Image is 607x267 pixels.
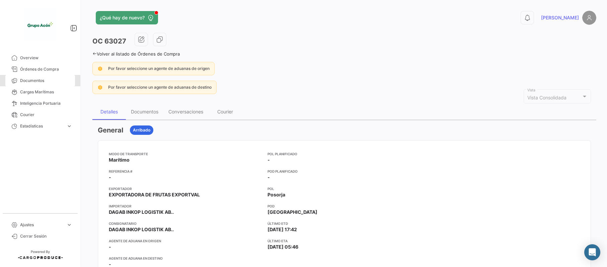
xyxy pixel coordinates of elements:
[268,151,421,157] app-card-info-title: POL Planificado
[20,222,64,228] span: Ajustes
[133,127,150,133] span: Arribado
[20,112,72,118] span: Courier
[268,169,421,174] app-card-info-title: POD Planificado
[584,244,600,260] div: Abrir Intercom Messenger
[268,174,270,181] span: -
[109,238,262,244] app-card-info-title: Agente de Aduana en Origen
[109,209,174,215] span: DAGAB INKOP LOGISTIK AB..
[109,191,200,198] span: EXPORTADORA DE FRUTAS EXPORTVAL
[268,191,285,198] span: Posorja
[268,238,421,244] app-card-info-title: Último ETA
[109,186,262,191] app-card-info-title: Exportador
[92,51,180,57] a: Volver al listado de Órdenes de Compra
[268,203,421,209] app-card-info-title: POD
[5,98,75,109] a: Inteligencia Portuaria
[100,14,145,21] span: ¿Qué hay de nuevo?
[23,8,57,41] img: 1f3d66c5-6a2d-4a07-a58d-3a8e9bbc88ff.jpeg
[268,226,297,233] span: [DATE] 17:42
[66,222,72,228] span: expand_more
[5,86,75,98] a: Cargas Marítimas
[96,11,158,24] button: ¿Qué hay de nuevo?
[268,221,421,226] app-card-info-title: Último ETD
[109,169,262,174] app-card-info-title: Referencia #
[109,174,111,181] span: -
[131,109,158,114] div: Documentos
[20,66,72,72] span: Órdenes de Compra
[268,186,421,191] app-card-info-title: POL
[98,125,123,135] h3: General
[5,64,75,75] a: Órdenes de Compra
[109,256,262,261] app-card-info-title: Agente de Aduana en Destino
[541,14,579,21] span: [PERSON_NAME]
[109,226,174,233] span: DAGAB INKOP LOGISTIK AB..
[108,66,210,71] span: Por favor seleccione un agente de aduanas de origen
[582,11,596,25] img: placeholder-user.png
[20,89,72,95] span: Cargas Marítimas
[100,109,118,114] div: Detalles
[217,109,233,114] div: Courier
[92,36,126,46] h3: OC 63027
[109,244,111,250] span: -
[66,123,72,129] span: expand_more
[5,75,75,86] a: Documentos
[268,244,298,250] span: [DATE] 05:46
[108,85,212,90] span: Por favor seleccione un agente de aduanas de destino
[109,157,130,163] span: Marítimo
[20,123,64,129] span: Estadísticas
[20,78,72,84] span: Documentos
[5,109,75,120] a: Courier
[527,95,566,100] mat-select-trigger: Vista Consolidada
[109,203,262,209] app-card-info-title: Importador
[268,157,270,163] span: -
[268,209,317,215] span: [GEOGRAPHIC_DATA]
[5,52,75,64] a: Overview
[168,109,203,114] div: Conversaciones
[20,55,72,61] span: Overview
[109,221,262,226] app-card-info-title: Consignatario
[20,233,72,239] span: Cerrar Sesión
[20,100,72,106] span: Inteligencia Portuaria
[109,151,262,157] app-card-info-title: Modo de Transporte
